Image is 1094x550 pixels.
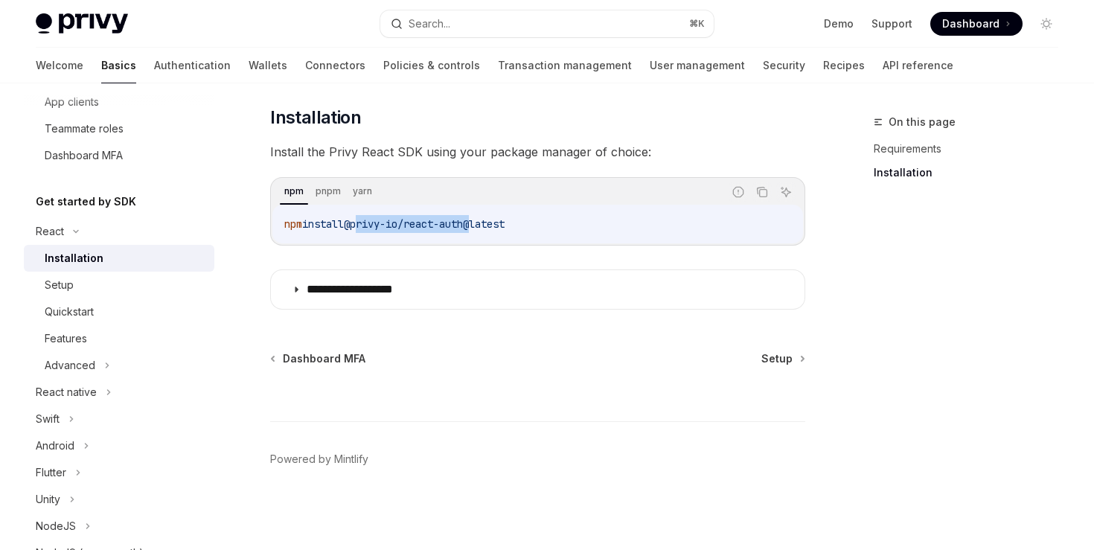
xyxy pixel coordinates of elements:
div: React native [36,383,97,401]
a: Installation [874,161,1070,185]
a: Basics [101,48,136,83]
a: Installation [24,245,214,272]
div: Flutter [36,464,66,482]
div: Search... [409,15,450,33]
a: Policies & controls [383,48,480,83]
span: install [302,217,344,231]
img: light logo [36,13,128,34]
a: User management [650,48,745,83]
a: Support [871,16,912,31]
div: Dashboard MFA [45,147,123,164]
span: ⌘ K [689,18,705,30]
a: Transaction management [498,48,632,83]
span: Dashboard [942,16,999,31]
a: Powered by Mintlify [270,452,368,467]
div: Features [45,330,87,348]
div: Android [36,437,74,455]
a: Dashboard MFA [272,351,365,366]
a: Authentication [154,48,231,83]
a: API reference [883,48,953,83]
span: Setup [761,351,793,366]
div: Unity [36,490,60,508]
span: @privy-io/react-auth@latest [344,217,505,231]
a: Setup [761,351,804,366]
a: Recipes [823,48,865,83]
button: Search...⌘K [380,10,713,37]
a: Features [24,325,214,352]
div: Quickstart [45,303,94,321]
div: Setup [45,276,74,294]
div: NodeJS [36,517,76,535]
span: On this page [889,113,956,131]
div: yarn [348,182,377,200]
a: Setup [24,272,214,298]
span: npm [284,217,302,231]
a: Wallets [249,48,287,83]
div: Teammate roles [45,120,124,138]
span: Install the Privy React SDK using your package manager of choice: [270,141,805,162]
a: Requirements [874,137,1070,161]
h5: Get started by SDK [36,193,136,211]
span: Dashboard MFA [283,351,365,366]
a: Teammate roles [24,115,214,142]
button: Ask AI [776,182,796,202]
div: Advanced [45,356,95,374]
div: React [36,223,64,240]
a: Connectors [305,48,365,83]
div: pnpm [311,182,345,200]
a: Welcome [36,48,83,83]
a: Dashboard [930,12,1023,36]
a: Quickstart [24,298,214,325]
span: Installation [270,106,361,129]
button: Report incorrect code [729,182,748,202]
a: Demo [824,16,854,31]
a: Security [763,48,805,83]
div: Swift [36,410,60,428]
button: Toggle dark mode [1034,12,1058,36]
a: Dashboard MFA [24,142,214,169]
div: npm [280,182,308,200]
div: Installation [45,249,103,267]
button: Copy the contents from the code block [752,182,772,202]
